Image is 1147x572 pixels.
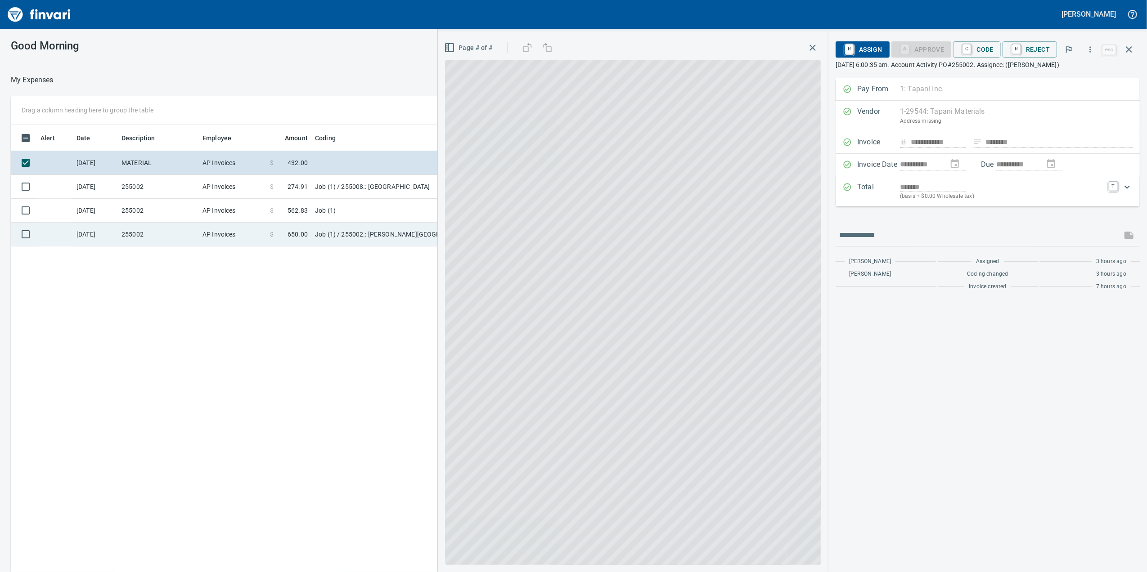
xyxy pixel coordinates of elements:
[1059,40,1079,59] button: Flag
[857,182,900,201] p: Total
[1060,7,1118,21] button: [PERSON_NAME]
[953,41,1001,58] button: CCode
[202,133,243,143] span: Employee
[976,257,999,266] span: Assigned
[202,133,231,143] span: Employee
[73,199,118,223] td: [DATE]
[118,151,199,175] td: MATERIAL
[118,199,199,223] td: 255002
[311,175,536,199] td: Job (1) / 255008.: [GEOGRAPHIC_DATA]
[5,4,73,25] img: Finvari
[288,206,308,215] span: 562.83
[836,176,1140,206] div: Expand
[11,75,54,85] nav: breadcrumb
[900,192,1103,201] p: (basis + $0.00 Wholesale tax)
[199,175,266,199] td: AP Invoices
[1003,41,1057,58] button: RReject
[843,42,882,57] span: Assign
[315,133,336,143] span: Coding
[1109,182,1118,191] a: T
[40,133,67,143] span: Alert
[1080,40,1100,59] button: More
[73,223,118,246] td: [DATE]
[121,133,167,143] span: Description
[1062,9,1116,19] h5: [PERSON_NAME]
[849,270,891,279] span: [PERSON_NAME]
[1012,44,1021,54] a: R
[270,182,274,191] span: $
[1096,282,1126,291] span: 7 hours ago
[270,230,274,239] span: $
[963,44,971,54] a: C
[311,199,536,223] td: Job (1)
[311,223,536,246] td: Job (1) / 255002.: [PERSON_NAME][GEOGRAPHIC_DATA] Phase 2 & 3
[11,75,54,85] p: My Expenses
[288,182,308,191] span: 274.91
[199,151,266,175] td: AP Invoices
[967,270,1008,279] span: Coding changed
[969,282,1007,291] span: Invoice created
[22,106,153,115] p: Drag a column heading here to group the table
[288,158,308,167] span: 432.00
[315,133,347,143] span: Coding
[76,133,102,143] span: Date
[118,223,199,246] td: 255002
[845,44,854,54] a: R
[1096,270,1126,279] span: 3 hours ago
[76,133,90,143] span: Date
[270,158,274,167] span: $
[40,133,55,143] span: Alert
[1100,39,1140,60] span: Close invoice
[849,257,891,266] span: [PERSON_NAME]
[270,206,274,215] span: $
[1096,257,1126,266] span: 3 hours ago
[891,45,952,53] div: Coding Required
[118,175,199,199] td: 255002
[1102,45,1116,55] a: esc
[1010,42,1050,57] span: Reject
[836,60,1140,69] p: [DATE] 6:00:35 am. Account Activity PO#255002. Assignee: ([PERSON_NAME])
[11,40,297,52] h3: Good Morning
[273,133,308,143] span: Amount
[199,223,266,246] td: AP Invoices
[73,175,118,199] td: [DATE]
[836,41,889,58] button: RAssign
[285,133,308,143] span: Amount
[960,42,994,57] span: Code
[1118,224,1140,246] span: This records your message into the invoice and notifies anyone mentioned
[121,133,155,143] span: Description
[288,230,308,239] span: 650.00
[199,199,266,223] td: AP Invoices
[73,151,118,175] td: [DATE]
